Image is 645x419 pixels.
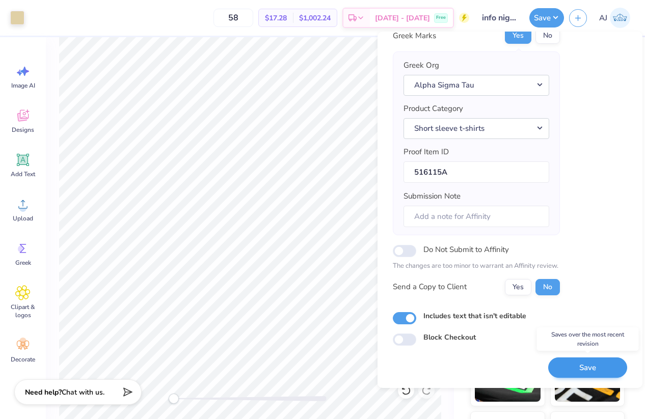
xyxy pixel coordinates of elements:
[169,394,179,404] div: Accessibility label
[11,170,35,178] span: Add Text
[25,387,62,397] strong: Need help?
[11,355,35,364] span: Decorate
[213,9,253,27] input: – –
[299,13,331,23] span: $1,002.24
[15,259,31,267] span: Greek
[404,146,449,158] label: Proof Item ID
[505,279,531,295] button: Yes
[265,13,287,23] span: $17.28
[404,206,549,228] input: Add a note for Affinity
[423,332,476,343] label: Block Checkout
[610,8,630,28] img: Armiel John Calzada
[404,118,549,139] button: Short sleeve t-shirts
[393,30,436,42] div: Greek Marks
[393,261,560,271] p: The changes are too minor to warrant an Affinity review.
[12,126,34,134] span: Designs
[423,243,509,256] label: Do Not Submit to Affinity
[474,8,524,28] input: Untitled Design
[13,214,33,222] span: Upload
[404,60,439,71] label: Greek Org
[62,387,104,397] span: Chat with us.
[535,27,560,44] button: No
[599,12,607,24] span: AJ
[404,190,461,202] label: Submission Note
[548,357,627,378] button: Save
[6,303,40,319] span: Clipart & logos
[529,8,564,27] button: Save
[537,327,639,351] div: Saves over the most recent revision
[436,14,446,21] span: Free
[393,281,467,293] div: Send a Copy to Client
[404,75,549,96] button: Alpha Sigma Tau
[423,311,526,321] label: Includes text that isn't editable
[505,27,531,44] button: Yes
[11,81,35,90] span: Image AI
[404,103,463,115] label: Product Category
[375,13,430,23] span: [DATE] - [DATE]
[595,8,635,28] a: AJ
[535,279,560,295] button: No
